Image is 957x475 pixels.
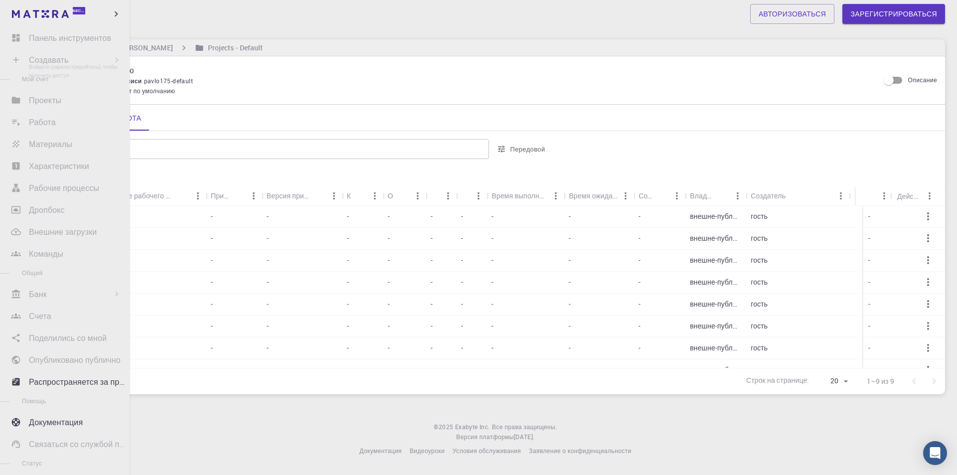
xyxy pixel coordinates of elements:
font: Время выполнения [491,191,555,200]
font: гость [751,299,768,309]
button: Сортировать [174,188,190,204]
button: Меню [326,188,342,204]
font: - [211,343,213,352]
font: 20 [830,376,838,385]
font: - [347,299,349,309]
button: Сортировать [230,188,246,204]
font: Общий [22,269,43,277]
font: - [211,211,213,221]
button: Меню [730,188,746,204]
div: Workflow Name [101,186,174,205]
button: Сортировать [394,188,410,204]
font: Все права защищены. [492,423,557,431]
font: внешне-публичный [690,211,753,221]
font: Создатель [751,191,786,200]
button: Сортировать [461,188,477,204]
font: - [431,343,433,352]
font: - [491,255,493,265]
font: Название рабочего процесса [101,191,196,200]
font: - [569,233,571,243]
font: - [491,321,493,330]
font: - [638,255,640,265]
div: Созданный [634,186,685,205]
font: - [388,343,390,352]
font: - [638,211,640,221]
font: гость [751,255,768,265]
font: - [461,365,463,374]
div: Владелец [685,186,746,205]
h6: [PERSON_NAME] [114,42,172,53]
font: - [347,321,349,330]
font: Авторизоваться [759,9,826,18]
font: - [211,277,213,287]
font: - [267,321,269,330]
font: Действия [897,191,929,201]
font: . [533,433,534,441]
a: Документация [359,446,402,456]
font: - [638,365,640,374]
font: - [431,211,433,221]
button: Меню [618,188,634,204]
font: - [868,343,870,352]
button: Меню [440,188,456,204]
font: - [868,321,870,330]
font: внешне-публичный [690,299,753,309]
button: Сортировать [310,188,326,204]
font: Помощь [22,397,46,405]
a: Условия обслуживания [453,446,521,456]
font: - [211,233,213,243]
font: Время ожидания [569,191,624,200]
font: Заявление о конфиденциальности [529,447,631,455]
button: Меню [833,188,849,204]
font: - [461,343,463,352]
font: - [211,299,213,309]
font: Распространяется за пределами [29,376,152,387]
a: Exabyte Inc. [455,422,490,432]
font: - [431,299,433,309]
font: Передовой [510,145,545,154]
font: Версия платформы [456,433,513,441]
font: - [388,365,390,374]
font: Зарегистрироваться [850,9,937,18]
font: - [868,255,870,265]
font: - [569,321,571,330]
button: Сортировать [431,188,447,204]
a: Документация [8,412,126,432]
font: - [211,365,213,374]
font: гость [751,365,768,374]
button: Меню [410,188,426,204]
font: гость [751,233,768,243]
font: - [388,255,390,265]
button: Сортировать [351,188,367,204]
font: Мой счет [22,75,49,83]
font: - [347,255,349,265]
font: - [347,277,349,287]
font: © [434,423,438,431]
font: - [461,255,463,265]
font: - [461,321,463,330]
font: - [267,211,269,221]
div: Создатель [746,186,849,205]
font: - [461,233,463,243]
div: Узлы [426,186,456,205]
font: Описание [908,76,937,84]
button: Сортировать [714,188,730,204]
font: внешне-публичный [690,365,753,374]
font: - [461,299,463,309]
font: - [267,277,269,287]
button: Сортировать [786,188,801,204]
div: Версия приложения [262,186,342,205]
font: - [461,211,463,221]
font: гость [751,343,768,352]
font: - [388,321,390,330]
font: - [347,211,349,221]
font: - [347,365,349,374]
div: Очередь [383,186,426,205]
div: Время выполнения [486,186,564,205]
font: - [461,277,463,287]
h6: Projects - Default [204,42,263,53]
button: Меню [367,188,383,204]
font: 1–9 из 9 [867,376,894,386]
font: - [569,211,571,221]
font: - [868,365,870,374]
